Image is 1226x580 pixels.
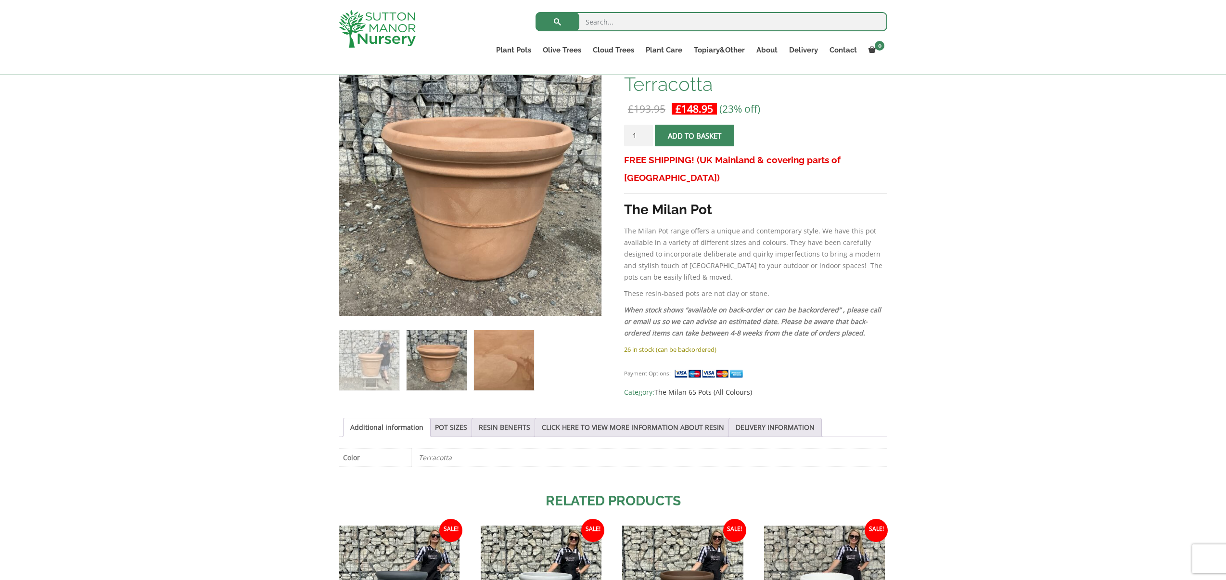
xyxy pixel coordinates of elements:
[719,102,760,116] span: (23% off)
[339,10,416,48] img: logo
[490,43,537,57] a: Plant Pots
[676,102,713,116] bdi: 148.95
[536,12,887,31] input: Search...
[624,125,653,146] input: Product quantity
[624,225,887,283] p: The Milan Pot range offers a unique and contemporary style. We have this pot available in a varie...
[581,519,604,542] span: Sale!
[624,151,887,187] h3: FREE SHIPPING! (UK Mainland & covering parts of [GEOGRAPHIC_DATA])
[624,387,887,398] span: Category:
[339,491,887,511] h2: Related products
[407,330,467,390] img: The Milan Pot 65 Colour Terracotta - Image 2
[674,369,746,379] img: payment supported
[723,519,746,542] span: Sale!
[339,448,411,466] th: Color
[863,43,887,57] a: 0
[339,448,887,467] table: Product Details
[655,125,734,146] button: Add to basket
[628,102,665,116] bdi: 193.95
[865,519,888,542] span: Sale!
[824,43,863,57] a: Contact
[624,370,671,377] small: Payment Options:
[419,449,880,466] p: Terracotta
[339,330,399,390] img: The Milan Pot 65 Colour Terracotta
[587,43,640,57] a: Cloud Trees
[624,202,712,218] strong: The Milan Pot
[676,102,681,116] span: £
[624,344,887,355] p: 26 in stock (can be backordered)
[688,43,751,57] a: Topiary&Other
[628,102,634,116] span: £
[479,418,530,437] a: RESIN BENEFITS
[435,418,467,437] a: POT SIZES
[439,519,462,542] span: Sale!
[654,387,752,397] a: The Milan 65 Pots (All Colours)
[624,54,887,94] h1: The Milan Pot 65 Colour Terracotta
[474,330,534,390] img: The Milan Pot 65 Colour Terracotta - Image 3
[537,43,587,57] a: Olive Trees
[640,43,688,57] a: Plant Care
[783,43,824,57] a: Delivery
[751,43,783,57] a: About
[875,41,884,51] span: 0
[542,418,724,437] a: CLICK HERE TO VIEW MORE INFORMATION ABOUT RESIN
[624,305,881,337] em: When stock shows “available on back-order or can be backordered” , please call or email us so we ...
[624,288,887,299] p: These resin-based pots are not clay or stone.
[736,418,815,437] a: DELIVERY INFORMATION
[350,418,423,437] a: Additional information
